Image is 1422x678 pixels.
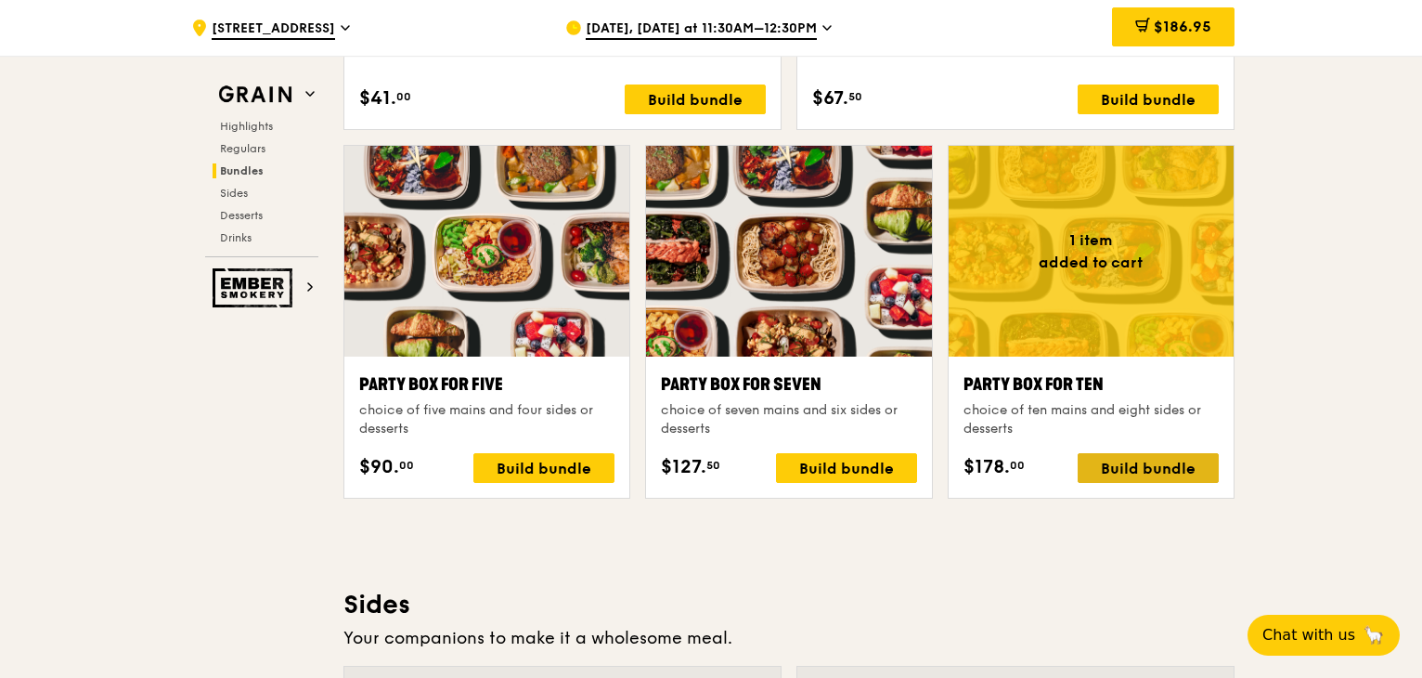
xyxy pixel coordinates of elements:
span: Regulars [220,142,265,155]
span: $186.95 [1154,18,1211,35]
div: choice of ten mains and eight sides or desserts [963,401,1219,438]
img: Grain web logo [213,78,298,111]
div: Build bundle [1078,85,1219,114]
div: Party Box for Five [359,372,614,398]
span: $67. [812,85,848,112]
span: [STREET_ADDRESS] [212,20,335,40]
div: Build bundle [1078,453,1219,483]
span: 50 [848,89,862,104]
span: Bundles [220,164,264,177]
span: 00 [399,458,414,473]
span: $127. [661,453,706,481]
div: Party Box for Ten [963,372,1219,398]
h3: Sides [343,588,1235,621]
div: Party Box for Seven [661,372,916,398]
div: Your companions to make it a wholesome meal. [343,625,1235,651]
span: Drinks [220,231,252,244]
span: 00 [396,89,411,104]
span: 🦙 [1363,624,1385,646]
div: Build bundle [776,453,917,483]
span: Desserts [220,209,263,222]
div: choice of five mains and four sides or desserts [359,401,614,438]
div: choice of seven mains and six sides or desserts [661,401,916,438]
span: $41. [359,85,396,112]
div: Build bundle [625,85,766,114]
span: Chat with us [1262,624,1355,646]
span: $90. [359,453,399,481]
span: 50 [706,458,720,473]
button: Chat with us🦙 [1247,615,1400,656]
span: 00 [1010,458,1025,473]
img: Ember Smokery web logo [213,268,298,307]
span: Highlights [220,120,273,133]
span: [DATE], [DATE] at 11:30AM–12:30PM [586,20,817,40]
span: $178. [963,453,1010,481]
div: Build bundle [473,453,614,483]
span: Sides [220,187,248,200]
